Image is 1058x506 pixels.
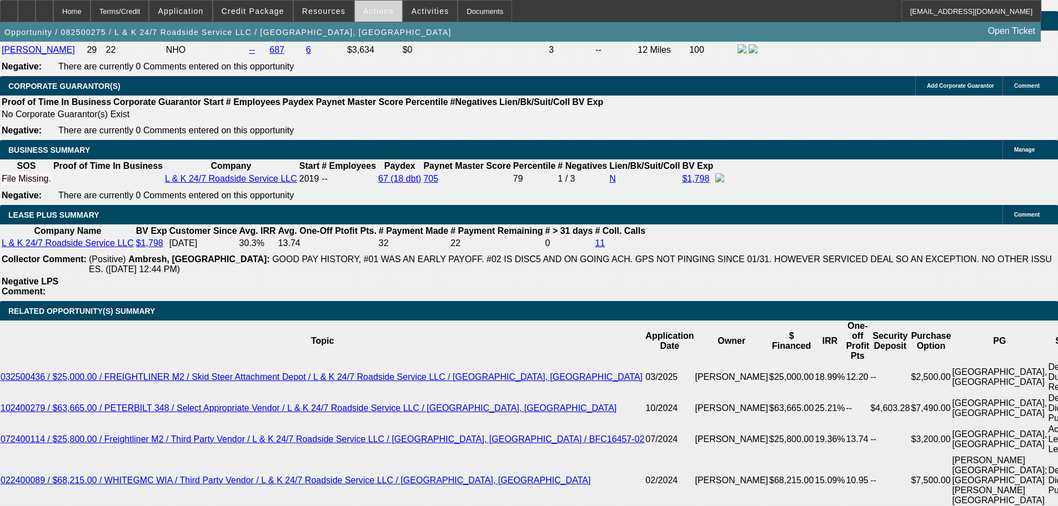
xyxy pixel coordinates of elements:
td: $25,800.00 [769,424,814,455]
td: $0 [402,44,548,56]
td: 22 [106,44,164,56]
td: $4,603.28 [870,393,910,424]
img: facebook-icon.png [715,173,724,182]
td: $3,634 [347,44,401,56]
td: [PERSON_NAME] [694,362,769,393]
img: linkedin-icon.png [749,44,758,53]
b: Customer Since [169,226,237,236]
button: Resources [294,1,354,22]
a: 032500436 / $25,000.00 / FREIGHTLINER M2 / Skid Steer Attachment Depot / L & K 24/7 Roadside Serv... [1,372,643,382]
td: $2,500.00 [910,362,951,393]
span: GOOD PAY HISTORY, #01 WAS AN EARLY PAYOFF. #02 IS DISC5 AND ON GOING ACH. GPS NOT PINGING SINCE 0... [89,254,1052,274]
td: -- [870,362,910,393]
b: Corporate Guarantor [113,97,201,107]
div: 79 [513,174,555,184]
td: 32 [378,238,449,249]
button: Actions [355,1,402,22]
span: Comment [1014,83,1040,89]
td: [GEOGRAPHIC_DATA], [GEOGRAPHIC_DATA] [951,393,1047,424]
b: Negative: [2,126,42,135]
span: Activities [412,7,449,16]
span: Opportunity / 082500275 / L & K 24/7 Roadside Service LLC / [GEOGRAPHIC_DATA], [GEOGRAPHIC_DATA] [4,28,452,37]
td: $7,490.00 [910,393,951,424]
td: 10.95 [845,455,870,506]
a: 022400089 / $68,215.00 / WHITEGMC WIA / Third Party Vendor / L & K 24/7 Roadside Service LLC / [G... [1,475,590,485]
td: 10/2024 [645,393,694,424]
b: Percentile [513,161,555,171]
a: Open Ticket [984,22,1040,41]
b: Company [210,161,251,171]
a: $1,798 [136,238,163,248]
a: 705 [423,174,438,183]
b: # Negatives [558,161,607,171]
td: $63,665.00 [769,393,814,424]
th: IRR [814,320,845,362]
b: Collector Comment: [2,254,87,264]
b: Paydex [384,161,415,171]
td: 19.36% [814,424,845,455]
a: $1,798 [682,174,709,183]
td: 03/2025 [645,362,694,393]
button: Application [149,1,212,22]
a: -- [249,45,255,54]
td: [DATE] [169,238,238,249]
span: Actions [363,7,394,16]
th: Application Date [645,320,694,362]
td: -- [870,424,910,455]
td: 22 [450,238,543,249]
td: 100 [689,44,736,56]
b: Company Name [34,226,101,236]
td: -- [870,455,910,506]
td: [GEOGRAPHIC_DATA], [GEOGRAPHIC_DATA] [951,362,1047,393]
td: [PERSON_NAME] [694,455,769,506]
span: There are currently 0 Comments entered on this opportunity [58,62,294,71]
span: CORPORATE GUARANTOR(S) [8,82,121,91]
span: RELATED OPPORTUNITY(S) SUMMARY [8,307,155,315]
button: Credit Package [213,1,293,22]
td: $7,500.00 [910,455,951,506]
b: # > 31 days [545,226,593,236]
td: $3,200.00 [910,424,951,455]
td: -- [595,44,636,56]
b: # Employees [226,97,280,107]
span: -- [322,174,328,183]
span: BUSINESS SUMMARY [8,146,90,154]
td: [GEOGRAPHIC_DATA], [GEOGRAPHIC_DATA] [951,424,1047,455]
td: No Corporate Guarantor(s) Exist [1,109,608,120]
td: 29 [86,44,104,56]
th: Proof of Time In Business [1,97,112,108]
td: 18.99% [814,362,845,393]
b: #Negatives [450,97,498,107]
span: Add Corporate Guarantor [927,83,994,89]
b: Paynet Master Score [316,97,403,107]
td: $25,000.00 [769,362,814,393]
th: Proof of Time In Business [53,161,163,172]
th: $ Financed [769,320,814,362]
th: SOS [1,161,52,172]
a: 687 [269,45,284,54]
b: # Coll. Calls [595,226,645,236]
td: 13.74 [278,238,377,249]
b: # Payment Remaining [450,226,543,236]
b: Lien/Bk/Suit/Coll [499,97,570,107]
td: -- [845,393,870,424]
img: facebook-icon.png [738,44,746,53]
td: 15.09% [814,455,845,506]
span: There are currently 0 Comments entered on this opportunity [58,191,294,200]
b: Ambresh, [GEOGRAPHIC_DATA]: [128,254,270,264]
td: [PERSON_NAME][GEOGRAPHIC_DATA]; [GEOGRAPHIC_DATA][PERSON_NAME][GEOGRAPHIC_DATA] [951,455,1047,506]
span: Manage [1014,147,1035,153]
b: Negative LPS Comment: [2,277,58,296]
td: 3 [548,44,594,56]
a: 6 [306,45,311,54]
b: Negative: [2,62,42,71]
span: There are currently 0 Comments entered on this opportunity [58,126,294,135]
div: 1 / 3 [558,174,607,184]
th: Purchase Option [910,320,951,362]
span: Comment [1014,212,1040,218]
b: Avg. One-Off Ptofit Pts. [278,226,377,236]
td: 02/2024 [645,455,694,506]
th: Owner [694,320,769,362]
a: 67 (18 dbt) [378,174,421,183]
b: Paynet Master Score [423,161,510,171]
